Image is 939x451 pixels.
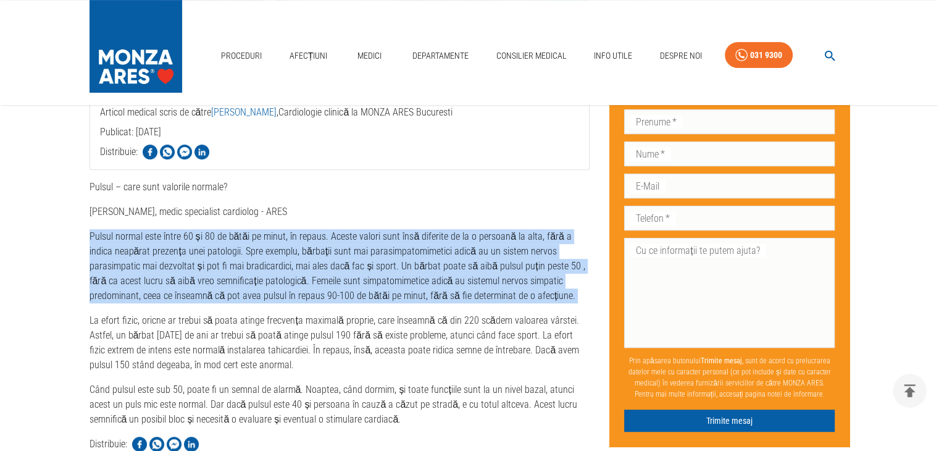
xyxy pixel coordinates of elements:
p: La efort fizic, oricne ar trebui să poata atinge frecvența maximală proprie, care înseamnă că din... [90,313,590,373]
p: Pulsul normal este între 60 și 80 de bătăi pe minut, în repaus. Aceste valori sunt însă diferite ... [90,229,590,303]
img: Share on WhatsApp [160,145,175,159]
a: Afecțiuni [285,43,333,69]
p: Pulsul – care sunt valorile normale? [90,180,590,195]
a: Info Utile [589,43,637,69]
p: Prin apăsarea butonului , sunt de acord cu prelucrarea datelor mele cu caracter personal (ce pot ... [624,350,835,405]
a: Proceduri [216,43,267,69]
img: Share on LinkedIn [194,145,209,159]
button: delete [893,374,927,408]
p: Distribuie: [100,145,138,159]
a: Consilier Medical [491,43,571,69]
img: Share on Facebook Messenger [177,145,192,159]
a: Medici [350,43,390,69]
img: Share on Facebook [143,145,157,159]
b: Trimite mesaj [701,356,742,365]
a: 031 9300 [725,42,793,69]
button: Trimite mesaj [624,410,835,432]
p: Articol medical scris de către , Cardiologie clinică la MONZA ARES Bucuresti [100,105,580,120]
span: Publicat: [DATE] [100,126,161,187]
a: Despre Noi [655,43,707,69]
a: [PERSON_NAME] [211,106,277,118]
p: Când pulsul este sub 50, poate fi un semnal de alarmă. Noaptea, când dormim, și toate funcțiile s... [90,382,590,427]
div: 031 9300 [750,48,782,63]
p: [PERSON_NAME], medic specialist cardiolog - ARES [90,204,590,219]
a: Departamente [407,43,474,69]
